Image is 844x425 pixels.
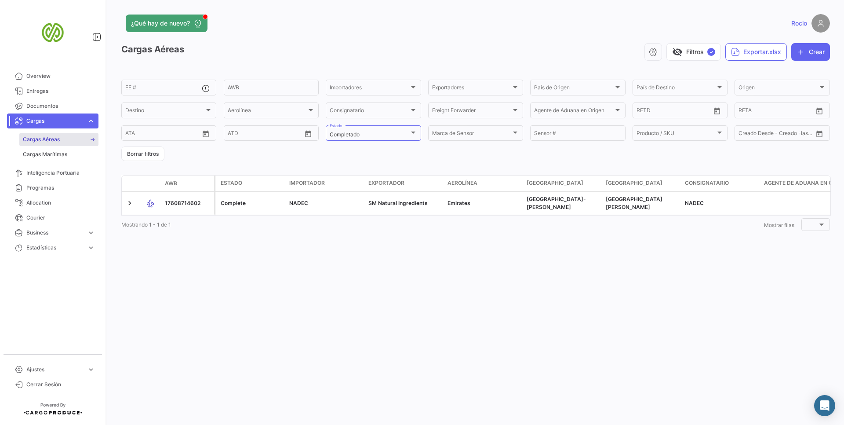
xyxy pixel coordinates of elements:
span: Cargas Aéreas [23,136,60,143]
span: Documentos [26,102,95,110]
span: expand_more [87,117,95,125]
span: NADEC [289,200,308,206]
span: País de Origen [534,86,613,92]
span: AWB [165,180,177,187]
span: ¿Qué hay de nuevo? [131,19,190,28]
span: Cargas Marítimas [23,150,67,158]
datatable-header-cell: Consignatario [681,176,760,191]
span: Programas [26,184,95,192]
span: Exportador [368,179,404,187]
h3: Cargas Aéreas [121,43,184,56]
input: Hasta [760,109,796,115]
datatable-header-cell: Aeropuerto de Salida [523,176,602,191]
span: Aerolínea [447,179,477,187]
span: Business [26,229,84,237]
a: Courier [7,210,98,225]
span: Cerrar Sesión [26,381,95,388]
span: Emirates [447,200,470,206]
span: NADEC [685,200,704,206]
span: Marca de Sensor [432,132,511,138]
a: Cargas Marítimas [19,148,98,161]
a: Expand/Collapse Row [125,199,134,208]
span: Estadísticas [26,244,84,252]
span: [GEOGRAPHIC_DATA] [606,179,662,187]
span: Mostrando 1 - 1 de 1 [121,221,171,228]
datatable-header-cell: Aeropuerto de Llegada [602,176,681,191]
button: Open calendar [813,104,826,117]
button: Open calendar [710,104,724,117]
datatable-header-cell: AWB [161,176,214,191]
span: País de Destino [637,86,716,92]
span: Courier [26,214,95,222]
button: Open calendar [813,127,826,140]
a: Allocation [7,195,98,210]
span: expand_more [87,244,95,252]
span: Entregas [26,87,95,95]
datatable-header-cell: Exportador [365,176,444,191]
input: Desde [738,109,754,115]
span: Consignatario [685,179,729,187]
input: ATD Hasta [262,132,297,138]
button: ¿Qué hay de nuevo? [126,15,207,32]
datatable-header-cell: Importador [286,176,365,191]
input: ATA Hasta [158,132,193,138]
button: Borrar filtros [121,147,164,161]
span: Mostrar filas [764,222,794,228]
img: placeholder-user.png [811,14,830,33]
span: Aerolínea [228,109,307,115]
span: Complete [221,200,246,206]
button: Open calendar [199,127,212,140]
span: Freight Forwarder [432,109,511,115]
span: Importadores [330,86,409,92]
a: Entregas [7,84,98,99]
span: Origen [738,86,818,92]
a: Programas [7,180,98,195]
span: Overview [26,72,95,80]
a: Cargas Aéreas [19,133,98,146]
datatable-header-cell: Modo de Transporte [139,180,161,187]
span: Ajustes [26,366,84,374]
input: Hasta [637,109,651,115]
a: Documentos [7,99,98,114]
span: Aeropuerto Internacional Rey Khalid [606,196,662,210]
img: san-miguel-logo.png [31,11,75,55]
span: Destino [125,109,204,115]
span: Producto / SKU [637,132,716,138]
span: Rocio [791,19,807,28]
span: expand_more [87,366,95,374]
button: Exportar.xlsx [725,43,787,61]
datatable-header-cell: Estado [215,176,286,191]
input: Creado Hasta [778,132,813,138]
span: ✓ [707,48,715,56]
span: Agente de Aduana en Origen [534,109,613,115]
div: Abrir Intercom Messenger [814,395,835,416]
input: Desde [657,109,692,115]
span: Importador [289,179,325,187]
span: 17608714602 [165,200,200,206]
input: ATD Desde [228,132,255,138]
span: Inteligencia Portuaria [26,169,95,177]
datatable-header-cell: Aerolínea [444,176,523,191]
span: SM Natural Ingredients [368,200,428,206]
button: Open calendar [302,127,315,140]
span: Allocation [26,199,95,207]
span: Completado [330,131,360,138]
span: Estado [221,179,242,187]
a: Inteligencia Portuaria [7,165,98,180]
span: visibility_off [672,47,683,57]
span: Consignatario [330,109,409,115]
span: expand_more [87,229,95,237]
button: Crear [791,43,830,61]
span: [GEOGRAPHIC_DATA] [527,179,583,187]
a: Overview [7,69,98,84]
input: Creado Desde [738,132,771,138]
span: Aeropuerto Internacional de Johannesburgo-Oliver Reginald Tambo [527,196,586,210]
input: ATA Desde [125,132,152,138]
span: Cargas [26,117,84,125]
span: Exportadores [432,86,511,92]
button: visibility_offFiltros✓ [666,43,721,61]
